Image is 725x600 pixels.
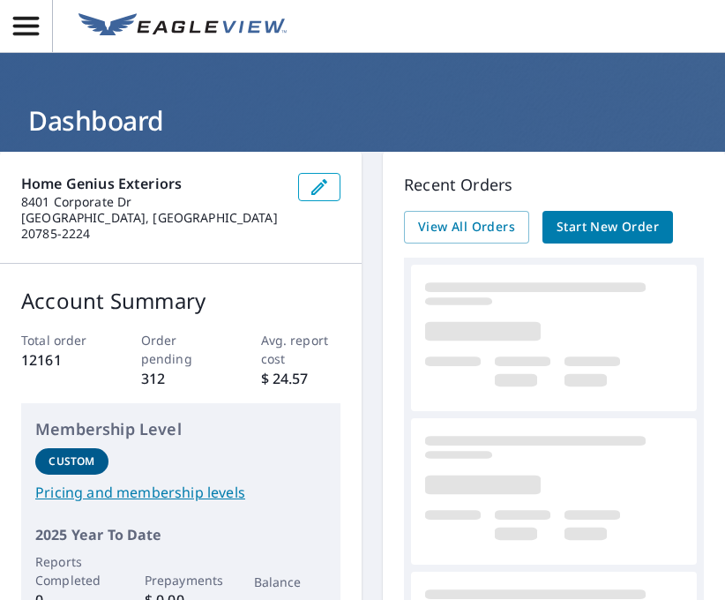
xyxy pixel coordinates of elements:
img: EV Logo [78,13,287,40]
p: Reports Completed [35,552,108,589]
p: Home Genius Exteriors [21,173,284,194]
p: Order pending [141,331,221,368]
p: Balance [254,573,327,591]
p: Avg. report cost [261,331,341,368]
p: Total order [21,331,101,349]
p: Membership Level [35,417,326,441]
a: EV Logo [68,3,297,50]
p: Prepayments [145,571,218,589]
span: View All Orders [418,216,515,238]
a: View All Orders [404,211,529,244]
p: Custom [49,454,94,469]
h1: Dashboard [21,102,704,139]
p: 312 [141,368,221,389]
span: Start New Order [557,216,659,238]
p: Account Summary [21,285,340,317]
p: [GEOGRAPHIC_DATA], [GEOGRAPHIC_DATA] 20785-2224 [21,210,284,242]
p: $ 24.57 [261,368,341,389]
p: Recent Orders [404,173,704,197]
p: 2025 Year To Date [35,524,326,545]
p: 8401 Corporate Dr [21,194,284,210]
a: Pricing and membership levels [35,482,326,503]
a: Start New Order [542,211,673,244]
p: 12161 [21,349,101,371]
